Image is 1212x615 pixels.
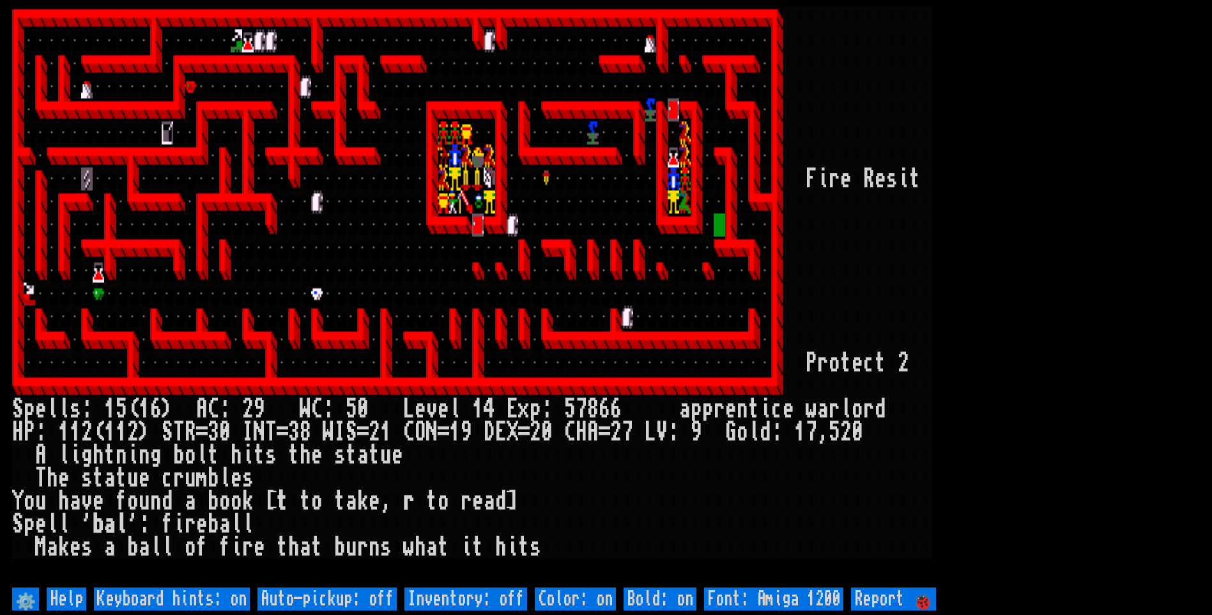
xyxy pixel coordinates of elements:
[311,490,323,513] div: o
[70,421,81,444] div: 1
[817,167,829,191] div: i
[254,421,265,444] div: N
[208,490,219,513] div: b
[472,490,484,513] div: e
[392,444,403,467] div: e
[645,421,656,444] div: L
[231,467,242,490] div: e
[219,513,231,536] div: a
[817,352,829,375] div: r
[461,421,472,444] div: 9
[461,490,472,513] div: r
[507,490,518,513] div: ]
[806,352,817,375] div: P
[461,536,472,559] div: i
[35,536,47,559] div: M
[518,421,530,444] div: =
[438,536,449,559] div: t
[426,490,438,513] div: t
[219,536,231,559] div: f
[760,421,771,444] div: d
[829,352,840,375] div: o
[185,421,196,444] div: R
[104,421,116,444] div: 1
[24,490,35,513] div: o
[219,398,231,421] div: :
[426,536,438,559] div: a
[852,421,863,444] div: 0
[196,513,208,536] div: e
[139,467,150,490] div: e
[737,398,748,421] div: n
[806,421,817,444] div: 7
[219,421,231,444] div: 0
[242,490,254,513] div: k
[656,421,668,444] div: V
[587,398,599,421] div: 8
[300,421,311,444] div: 8
[403,421,415,444] div: C
[127,444,139,467] div: i
[806,167,817,191] div: F
[93,490,104,513] div: e
[311,536,323,559] div: t
[346,490,357,513] div: a
[599,421,610,444] div: =
[599,398,610,421] div: 6
[691,398,702,421] div: p
[495,421,507,444] div: E
[449,398,461,421] div: l
[438,421,449,444] div: =
[311,444,323,467] div: e
[380,444,392,467] div: u
[93,513,104,536] div: b
[323,421,334,444] div: W
[748,421,760,444] div: l
[231,536,242,559] div: i
[104,536,116,559] div: a
[530,421,541,444] div: 2
[875,398,886,421] div: d
[47,398,58,421] div: l
[70,398,81,421] div: s
[852,352,863,375] div: e
[196,467,208,490] div: m
[127,421,139,444] div: 2
[404,588,527,611] input: Inventory: off
[12,513,24,536] div: S
[495,536,507,559] div: h
[817,398,829,421] div: a
[679,398,691,421] div: a
[357,421,369,444] div: =
[380,536,392,559] div: s
[70,490,81,513] div: a
[93,444,104,467] div: h
[173,467,185,490] div: r
[714,398,725,421] div: r
[242,398,254,421] div: 2
[139,513,150,536] div: :
[47,513,58,536] div: l
[507,536,518,559] div: i
[518,398,530,421] div: x
[58,467,70,490] div: e
[173,513,185,536] div: i
[357,444,369,467] div: a
[357,398,369,421] div: 0
[265,490,277,513] div: [
[242,513,254,536] div: l
[277,490,288,513] div: t
[484,398,495,421] div: 4
[35,421,47,444] div: :
[127,398,139,421] div: (
[254,398,265,421] div: 9
[242,444,254,467] div: i
[254,536,265,559] div: e
[357,536,369,559] div: r
[403,536,415,559] div: w
[185,536,196,559] div: o
[369,421,380,444] div: 2
[208,398,219,421] div: C
[185,467,196,490] div: u
[208,467,219,490] div: b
